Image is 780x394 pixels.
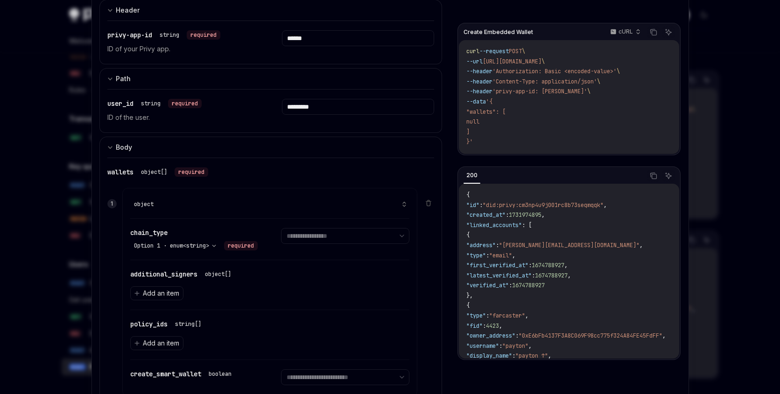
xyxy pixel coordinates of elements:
[515,352,548,359] span: "payton ↑"
[107,43,260,55] p: ID of your Privy app.
[662,332,666,339] span: ,
[597,78,600,85] span: \
[486,252,489,259] span: :
[522,48,525,55] span: \
[486,322,499,330] span: 4423
[466,58,483,65] span: --url
[130,336,183,350] button: Add an item
[99,137,443,158] button: expand input section
[492,68,617,75] span: 'Authorization: Basic <encoded-value>'
[604,201,607,209] span: ,
[107,168,134,176] span: wallets
[479,201,483,209] span: :
[175,320,201,328] div: string[]
[512,252,515,259] span: ,
[532,262,564,269] span: 1674788927
[187,30,220,40] div: required
[509,48,522,55] span: POST
[466,221,522,229] span: "linked_accounts"
[662,26,675,38] button: Ask AI
[160,31,179,39] div: string
[617,68,620,75] span: \
[519,332,662,339] span: "0xE6bFb4137F3A8C069F98cc775f324A84FE45FdFF"
[568,272,571,279] span: ,
[464,170,480,181] div: 200
[466,78,492,85] span: --header
[541,58,545,65] span: \
[483,58,541,65] span: [URL][DOMAIN_NAME]
[99,68,443,89] button: expand input section
[130,228,168,237] span: chain_type
[464,28,533,36] span: Create Embedded Wallet
[107,31,152,39] span: privy-app-id
[486,98,492,105] span: '{
[466,98,486,105] span: --data
[499,242,639,249] span: "[PERSON_NAME][EMAIL_ADDRESS][DOMAIN_NAME]"
[489,252,512,259] span: "email"
[466,108,506,116] span: "wallets": [
[141,100,161,107] div: string
[107,199,117,208] div: 1
[483,201,604,209] span: "did:privy:cm3np4u9j001rc8b73seqmqqk"
[168,99,202,108] div: required
[512,352,515,359] span: :
[466,191,470,199] span: {
[466,282,509,289] span: "verified_at"
[509,282,512,289] span: :
[466,48,479,55] span: curl
[107,112,260,123] p: ID of the user.
[466,302,470,309] span: {
[618,28,633,35] p: cURL
[466,332,515,339] span: "owner_address"
[130,270,197,278] span: additional_signers
[587,88,590,95] span: \
[143,289,179,298] span: Add an item
[205,270,231,278] div: object[]
[466,322,483,330] span: "fid"
[564,262,568,269] span: ,
[466,88,492,95] span: --header
[522,221,532,229] span: : [
[130,319,205,329] div: policy_ids
[515,332,519,339] span: :
[224,241,258,250] div: required
[479,48,509,55] span: --request
[492,78,597,85] span: 'Content-Type: application/json'
[466,262,528,269] span: "first_verified_at"
[466,128,470,136] span: ]
[466,292,473,299] span: },
[528,262,532,269] span: :
[466,312,486,319] span: "type"
[466,252,486,259] span: "type"
[466,211,506,219] span: "created_at"
[466,272,532,279] span: "latest_verified_at"
[130,370,201,378] span: create_smart_wallet
[535,272,568,279] span: 1674788927
[466,352,512,359] span: "display_name"
[466,231,470,239] span: {
[175,167,208,177] div: required
[130,286,183,300] button: Add an item
[116,73,131,84] div: Path
[116,142,132,153] div: Body
[647,170,660,182] button: Copy the contents from the code block
[525,312,528,319] span: ,
[130,369,235,379] div: create_smart_wallet
[541,211,545,219] span: ,
[486,312,489,319] span: :
[662,170,675,182] button: Ask AI
[466,68,492,75] span: --header
[496,242,499,249] span: :
[605,24,645,40] button: cURL
[143,339,179,348] span: Add an item
[499,322,502,330] span: ,
[466,118,479,125] span: null
[107,99,202,108] div: user_id
[502,342,528,350] span: "payton"
[466,138,473,145] span: }'
[466,201,479,209] span: "id"
[107,167,208,177] div: wallets
[509,211,541,219] span: 1731974895
[548,352,551,359] span: ,
[107,30,220,40] div: privy-app-id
